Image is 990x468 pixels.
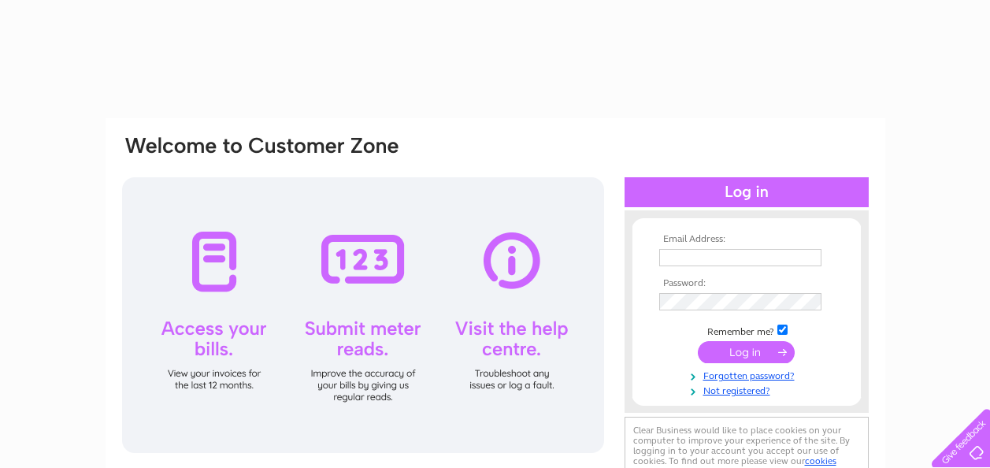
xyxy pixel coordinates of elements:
[659,367,838,382] a: Forgotten password?
[659,382,838,397] a: Not registered?
[655,322,838,338] td: Remember me?
[655,278,838,289] th: Password:
[698,341,795,363] input: Submit
[655,234,838,245] th: Email Address:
